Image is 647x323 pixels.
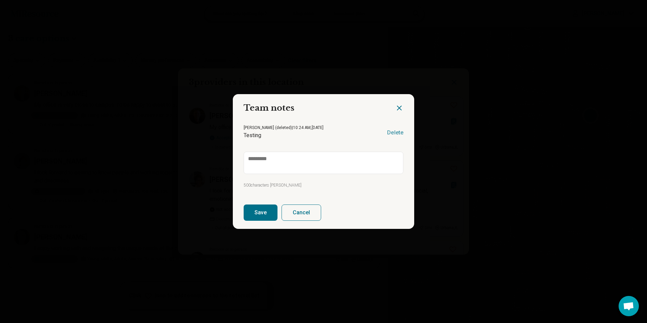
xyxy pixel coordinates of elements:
div: Testing [244,131,359,141]
span: | [292,125,293,130]
button: Cancel [282,204,321,221]
span: [DATE] [312,125,323,130]
span: 10:24 AM [293,125,311,130]
span: Delete [387,130,403,135]
button: Close dialog [395,104,403,112]
button: Delete [376,125,403,141]
h2: Team notes [233,94,395,116]
p: 500 characters [PERSON_NAME] [244,182,403,188]
span: [PERSON_NAME] (deleted) [244,125,292,130]
button: Save [244,204,277,221]
span: , [311,125,312,130]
